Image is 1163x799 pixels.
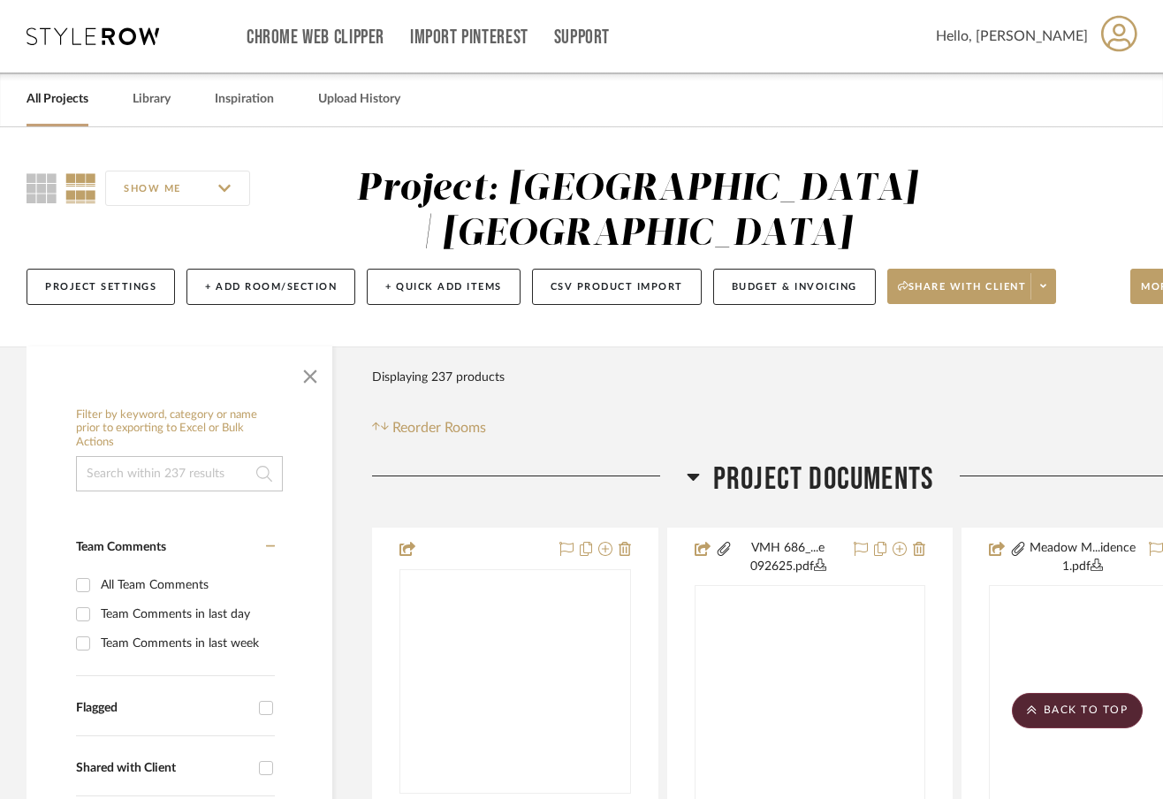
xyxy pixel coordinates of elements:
button: Close [293,355,328,391]
span: Project Documents [713,460,933,498]
span: Reorder Rooms [392,417,486,438]
button: CSV Product Import [532,269,702,305]
h6: Filter by keyword, category or name prior to exporting to Excel or Bulk Actions [76,408,283,450]
button: Reorder Rooms [372,417,486,438]
input: Search within 237 results [76,456,283,491]
button: + Add Room/Section [186,269,355,305]
a: All Projects [27,88,88,111]
button: Budget & Invoicing [713,269,876,305]
button: + Quick Add Items [367,269,521,305]
button: Meadow M...idence 1.pdf [1027,539,1138,576]
div: Displaying 237 products [372,360,505,395]
div: Flagged [76,701,250,716]
button: Project Settings [27,269,175,305]
a: Support [554,30,610,45]
a: Chrome Web Clipper [247,30,384,45]
button: VMH 686_...e 092625.pdf [733,539,844,576]
div: Team Comments in last week [101,629,270,658]
scroll-to-top-button: BACK TO TOP [1012,693,1143,728]
span: Hello, [PERSON_NAME] [936,26,1088,47]
span: Share with client [898,280,1027,307]
button: Share with client [887,269,1057,304]
div: Team Comments in last day [101,600,270,628]
div: Shared with Client [76,761,250,776]
div: All Team Comments [101,571,270,599]
a: Upload History [318,88,400,111]
a: Import Pinterest [410,30,528,45]
a: Library [133,88,171,111]
span: Team Comments [76,541,166,553]
div: Project: [GEOGRAPHIC_DATA] | [GEOGRAPHIC_DATA] [356,171,917,253]
a: Inspiration [215,88,274,111]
